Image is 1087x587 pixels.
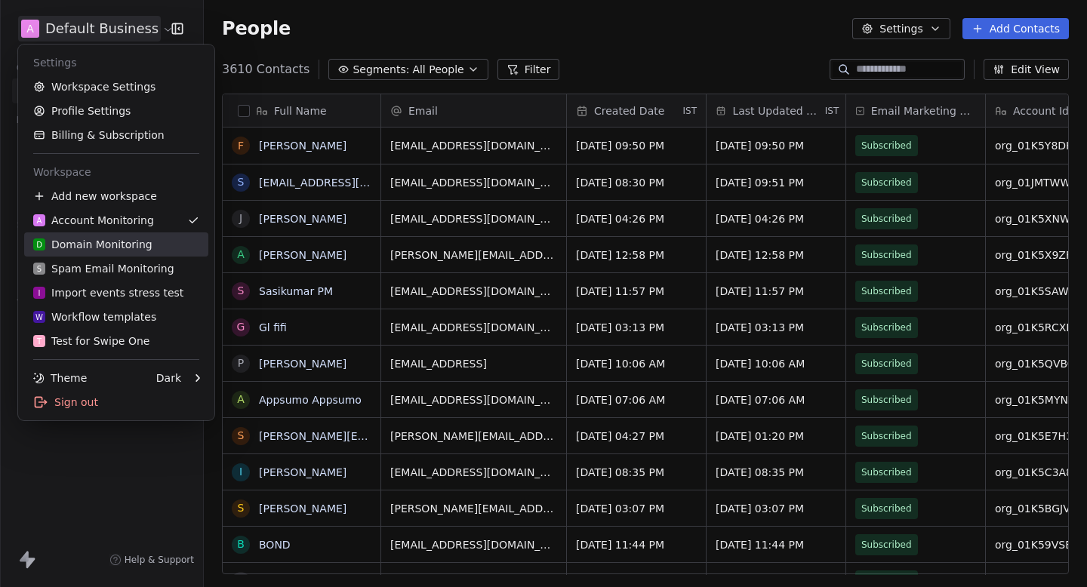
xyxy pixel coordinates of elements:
[38,287,41,299] span: I
[33,309,156,324] div: Workflow templates
[24,99,208,123] a: Profile Settings
[35,312,43,323] span: W
[37,336,42,347] span: T
[24,51,208,75] div: Settings
[24,184,208,208] div: Add new workspace
[24,75,208,99] a: Workspace Settings
[24,390,208,414] div: Sign out
[33,261,174,276] div: Spam Email Monitoring
[36,239,42,250] span: D
[156,370,181,386] div: Dark
[37,215,42,226] span: A
[24,123,208,147] a: Billing & Subscription
[37,263,42,275] span: S
[33,333,149,349] div: Test for Swipe One
[24,160,208,184] div: Workspace
[33,237,152,252] div: Domain Monitoring
[33,213,154,228] div: Account Monitoring
[33,285,183,300] div: Import events stress test
[33,370,87,386] div: Theme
